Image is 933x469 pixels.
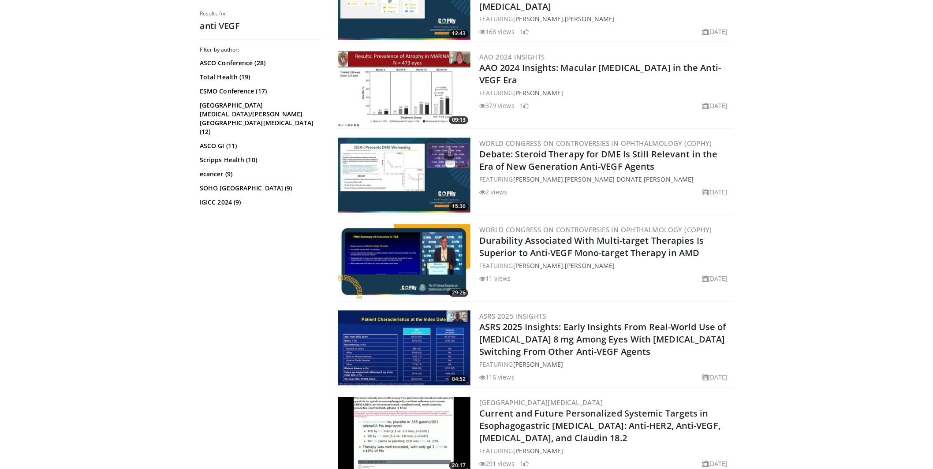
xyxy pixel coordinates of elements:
[702,27,728,37] li: [DATE]
[479,27,515,37] li: 168 views
[479,408,720,444] a: Current and Future Personalized Systemic Targets in Esophagogastric [MEDICAL_DATA]: Anti-HER2, An...
[479,89,731,98] div: FEATURING
[338,311,470,386] a: 04:52
[479,235,704,259] a: Durability Associated With Multi-target Therapies Is Superior to Anti-VEGF Mono-target Therapy in...
[200,170,321,179] a: ecancer (9)
[479,62,721,86] a: AAO 2024 Insights: Macular [MEDICAL_DATA] in the Anti-VEGF Era
[565,262,615,270] a: [PERSON_NAME]
[200,156,321,165] a: Scripps Health (10)
[200,59,321,68] a: ASCO Conference (28)
[200,73,321,82] a: Total Health (19)
[200,21,323,32] h2: anti VEGF
[520,459,529,469] li: 1
[479,261,731,271] div: FEATURING ,
[479,459,515,469] li: 291 views
[338,138,470,213] a: 15:36
[449,30,468,38] span: 12:43
[513,447,563,455] a: [PERSON_NAME]
[513,15,563,23] a: [PERSON_NAME]
[520,101,529,111] li: 1
[200,198,321,207] a: IGICC 2024 (9)
[449,289,468,297] span: 29:26
[200,101,321,137] a: [GEOGRAPHIC_DATA][MEDICAL_DATA]/[PERSON_NAME][GEOGRAPHIC_DATA][MEDICAL_DATA] (12)
[338,52,470,127] img: 1dde112e-816b-4819-b1a8-f27876998d2b.300x170_q85_crop-smart_upscale.jpg
[338,52,470,127] a: 09:13
[479,101,515,111] li: 379 views
[479,188,508,197] li: 2 views
[479,226,712,234] a: World Congress on Controversies in Ophthalmology (COPHy)
[449,376,468,383] span: 04:52
[513,361,563,369] a: [PERSON_NAME]
[338,138,470,213] img: c95a22ce-6b2d-4f16-991b-5da9b09c4487.300x170_q85_crop-smart_upscale.jpg
[479,139,712,148] a: World Congress on Controversies in Ophthalmology (COPHy)
[479,274,511,283] li: 11 views
[702,101,728,111] li: [DATE]
[479,373,515,382] li: 116 views
[479,321,726,358] a: ASRS 2025 Insights: Early Insights From Real-World Use of [MEDICAL_DATA] 8 mg Among Eyes With [ME...
[200,87,321,96] a: ESMO Conference (17)
[479,398,603,407] a: [GEOGRAPHIC_DATA][MEDICAL_DATA]
[520,27,529,37] li: 1
[200,10,323,17] p: Results for:
[200,142,321,151] a: ASCO GI (11)
[200,184,321,193] a: SOHO [GEOGRAPHIC_DATA] (9)
[338,224,470,299] img: 5a0b385a-96d2-4ce9-952b-c5be3ec4e7b4.300x170_q85_crop-smart_upscale.jpg
[479,447,731,456] div: FEATURING
[513,262,563,270] a: [PERSON_NAME]
[513,89,563,97] a: [PERSON_NAME]
[702,459,728,469] li: [DATE]
[702,274,728,283] li: [DATE]
[338,311,470,386] img: cb358f63-1e21-413e-9dfb-d3130bd81840.300x170_q85_crop-smart_upscale.jpg
[702,373,728,382] li: [DATE]
[479,15,731,24] div: FEATURING ,
[449,203,468,211] span: 15:36
[200,47,323,54] h3: Filter by author:
[565,15,615,23] a: [PERSON_NAME]
[479,53,545,62] a: AAO 2024 Insights
[338,224,470,299] a: 29:26
[479,175,731,184] div: FEATURING ,
[479,149,718,173] a: Debate: Steroid Therapy for DME Is Still Relevant in the Era of New Generation Anti-VEGF Agents
[565,175,694,184] a: [PERSON_NAME] Donate [PERSON_NAME]
[479,312,546,321] a: ASRS 2025 Insights
[702,188,728,197] li: [DATE]
[513,175,563,184] a: [PERSON_NAME]
[479,360,731,369] div: FEATURING
[449,116,468,124] span: 09:13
